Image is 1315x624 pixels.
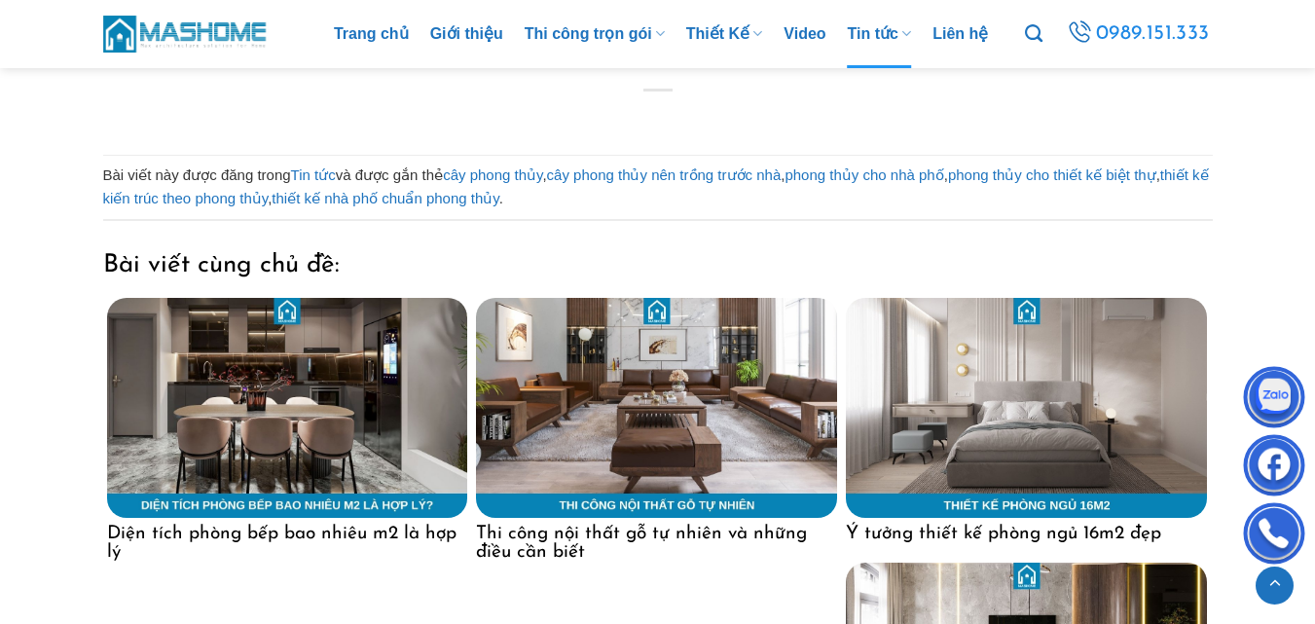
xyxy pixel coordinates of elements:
[1256,567,1294,605] a: Lên đầu trang
[948,166,1156,183] a: phong thủy cho thiết kế biệt thự
[443,166,542,183] a: cây phong thủy
[107,518,468,562] a: Diện tích phòng bếp bao nhiêu m2 là hợp lý
[846,518,1207,543] a: Ý tưởng thiết kế phòng ngủ 16m2 đẹp
[103,166,1209,206] a: thiết kế kiến trúc theo phong thủy
[476,298,837,518] img: Thi công nội thất gỗ tự nhiên và những điều cần biết 12
[1062,17,1214,52] a: 0989.151.333
[1095,18,1211,51] span: 0989.151.333
[1245,507,1303,566] img: Phone
[476,518,837,562] a: Thi công nội thất gỗ tự nhiên và những điều cần biết
[272,190,498,206] a: thiết kế nhà phố chuẩn phong thủy
[1245,439,1303,497] img: Facebook
[1025,14,1042,55] a: Tìm kiếm
[785,166,943,183] a: phong thủy cho nhà phố
[1245,371,1303,429] img: Zalo
[103,13,269,55] img: MasHome – Tổng Thầu Thiết Kế Và Xây Nhà Trọn Gói
[103,245,1213,286] h3: Bài viết cùng chủ đề:
[103,155,1213,221] footer: Bài viết này được đăng trong và được gắn thẻ , , , , , .
[291,166,336,183] a: Tin tức
[846,298,1207,518] img: Ý tưởng thiết kế phòng ngủ 16m2 đẹp 13
[547,166,782,183] a: cây phong thủy nên trồng trước nhà
[107,298,468,518] img: Diện tích phòng bếp bao nhiêu m2 là hợp lý 11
